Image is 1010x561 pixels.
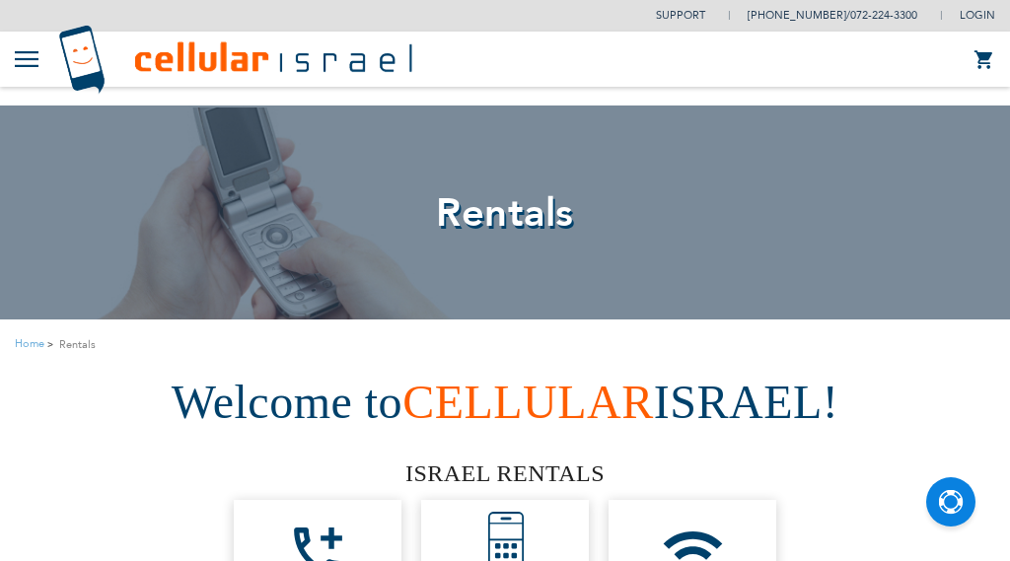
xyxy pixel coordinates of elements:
[656,8,705,23] a: Support
[15,336,44,351] a: Home
[15,51,38,67] img: Toggle Menu
[436,186,574,241] span: Rentals
[15,456,995,490] h3: ISRAEL RENTALS
[850,8,917,23] a: 072-224-3300
[748,8,846,23] a: [PHONE_NUMBER]
[15,369,995,437] h1: Welcome to ISRAEL!
[58,25,412,95] img: Cellular Israel
[960,8,995,23] span: Login
[728,1,917,30] li: /
[402,376,654,428] span: CELLULAR
[59,335,96,354] strong: Rentals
